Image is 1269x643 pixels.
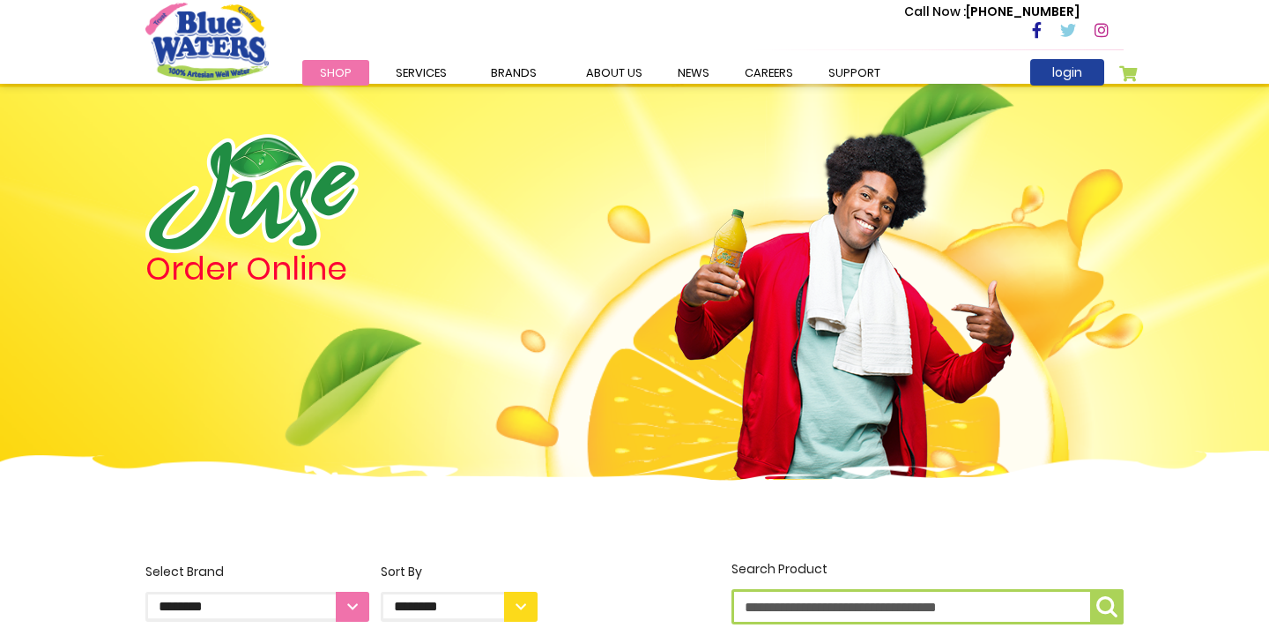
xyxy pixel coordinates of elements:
span: Call Now : [904,3,966,20]
span: Brands [491,64,537,81]
label: Search Product [731,560,1124,624]
a: support [811,60,898,86]
span: Services [396,64,447,81]
button: Search Product [1090,589,1124,624]
input: Search Product [731,589,1124,624]
img: man.png [672,101,1016,479]
a: News [660,60,727,86]
a: about us [568,60,660,86]
select: Select Brand [145,592,369,622]
a: login [1030,59,1104,86]
select: Sort By [381,592,538,622]
a: careers [727,60,811,86]
span: Shop [320,64,352,81]
img: search-icon.png [1096,596,1117,617]
img: logo [145,134,359,253]
h4: Order Online [145,253,538,285]
a: store logo [145,3,269,80]
label: Select Brand [145,563,369,622]
p: [PHONE_NUMBER] [904,3,1080,21]
div: Sort By [381,563,538,581]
